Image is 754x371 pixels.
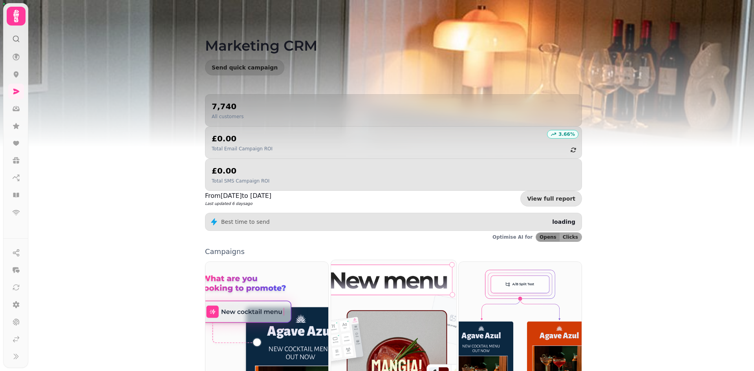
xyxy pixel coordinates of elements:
h1: Marketing CRM [205,19,582,53]
p: From [DATE] to [DATE] [205,191,271,201]
button: refresh [567,143,580,157]
span: Send quick campaign [212,65,278,70]
p: All customers [212,113,243,120]
button: Send quick campaign [205,60,284,75]
span: loading [552,219,575,225]
a: View full report [520,191,582,207]
p: Optimise AI for [492,234,533,240]
h2: 7,740 [212,101,243,112]
span: Opens [540,235,556,239]
button: Clicks [560,233,582,241]
button: Opens [536,233,560,241]
p: 3.66 % [558,131,575,137]
span: Clicks [563,235,578,239]
p: Campaigns [205,248,582,255]
p: Total Email Campaign ROI [212,146,273,152]
p: Last updated 6 days ago [205,201,271,207]
p: Total SMS Campaign ROI [212,178,269,184]
h2: £0.00 [212,165,269,176]
p: Best time to send [221,218,270,226]
h2: £0.00 [212,133,273,144]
